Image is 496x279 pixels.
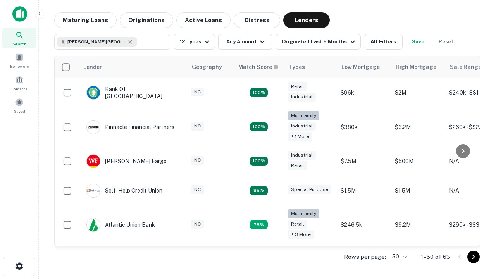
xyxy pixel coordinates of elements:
[191,122,204,131] div: NC
[288,93,316,102] div: Industrial
[337,78,391,107] td: $96k
[83,62,102,72] div: Lender
[434,34,458,50] button: Reset
[10,63,29,69] span: Borrowers
[12,86,27,92] span: Contacts
[174,34,215,50] button: 12 Types
[288,111,319,120] div: Multifamily
[391,107,445,146] td: $3.2M
[191,185,204,194] div: NC
[344,252,386,262] p: Rows per page:
[341,62,380,72] div: Low Mortgage
[288,151,316,160] div: Industrial
[250,88,268,97] div: Matching Properties: 15, hasApolloMatch: undefined
[337,56,391,78] th: Low Mortgage
[337,146,391,176] td: $7.5M
[87,121,100,134] img: picture
[192,62,222,72] div: Geography
[421,252,450,262] p: 1–50 of 63
[250,220,268,229] div: Matching Properties: 10, hasApolloMatch: undefined
[87,86,100,99] img: picture
[86,154,167,168] div: [PERSON_NAME] Fargo
[391,78,445,107] td: $2M
[288,122,316,131] div: Industrial
[12,41,26,47] span: Search
[218,34,272,50] button: Any Amount
[67,38,126,45] span: [PERSON_NAME][GEOGRAPHIC_DATA], [GEOGRAPHIC_DATA]
[284,56,337,78] th: Types
[337,205,391,245] td: $246.5k
[79,56,187,78] th: Lender
[457,192,496,229] iframe: Chat Widget
[12,6,27,22] img: capitalize-icon.png
[176,12,231,28] button: Active Loans
[337,107,391,146] td: $380k
[14,108,25,114] span: Saved
[467,251,480,263] button: Go to next page
[250,122,268,132] div: Matching Properties: 23, hasApolloMatch: undefined
[191,156,204,165] div: NC
[2,50,36,71] a: Borrowers
[234,12,280,28] button: Distress
[86,218,155,232] div: Atlantic Union Bank
[450,62,481,72] div: Sale Range
[191,88,204,96] div: NC
[54,12,117,28] button: Maturing Loans
[391,146,445,176] td: $500M
[389,251,408,262] div: 50
[288,209,319,218] div: Multifamily
[2,28,36,48] a: Search
[288,132,312,141] div: + 1 more
[86,120,174,134] div: Pinnacle Financial Partners
[2,95,36,116] a: Saved
[282,37,357,46] div: Originated Last 6 Months
[289,62,305,72] div: Types
[391,176,445,205] td: $1.5M
[288,161,307,170] div: Retail
[87,218,100,231] img: picture
[337,176,391,205] td: $1.5M
[364,34,403,50] button: All Filters
[234,56,284,78] th: Capitalize uses an advanced AI algorithm to match your search with the best lender. The match sco...
[238,63,277,71] h6: Match Score
[276,34,361,50] button: Originated Last 6 Months
[396,62,436,72] div: High Mortgage
[288,82,307,91] div: Retail
[87,155,100,168] img: picture
[288,185,331,194] div: Special Purpose
[120,12,173,28] button: Originations
[250,186,268,195] div: Matching Properties: 11, hasApolloMatch: undefined
[406,34,431,50] button: Save your search to get updates of matches that match your search criteria.
[391,56,445,78] th: High Mortgage
[191,220,204,229] div: NC
[288,220,307,229] div: Retail
[87,184,100,197] img: picture
[86,184,162,198] div: Self-help Credit Union
[2,72,36,93] a: Contacts
[86,86,179,100] div: Bank Of [GEOGRAPHIC_DATA]
[250,157,268,166] div: Matching Properties: 14, hasApolloMatch: undefined
[283,12,330,28] button: Lenders
[187,56,234,78] th: Geography
[238,63,279,71] div: Capitalize uses an advanced AI algorithm to match your search with the best lender. The match sco...
[391,205,445,245] td: $9.2M
[288,230,314,239] div: + 3 more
